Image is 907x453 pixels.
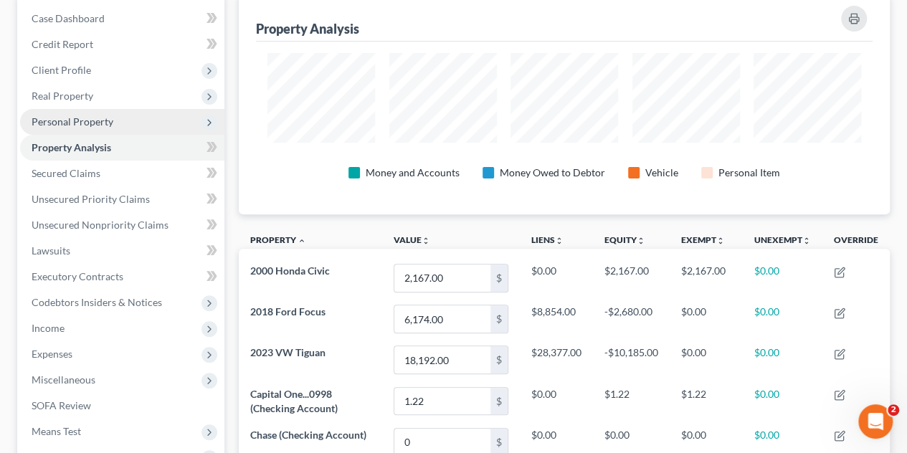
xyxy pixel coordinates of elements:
td: $0.00 [743,381,822,421]
i: unfold_more [716,237,725,245]
span: Unsecured Priority Claims [32,193,150,205]
input: 0.00 [394,388,490,415]
span: Lawsuits [32,244,70,257]
td: $1.22 [593,381,670,421]
div: Vehicle [645,166,678,180]
span: Miscellaneous [32,373,95,386]
td: $0.00 [743,257,822,298]
input: 0.00 [394,264,490,292]
a: Secured Claims [20,161,224,186]
td: $1.22 [670,381,743,421]
td: $28,377.00 [520,340,593,381]
td: -$2,680.00 [593,299,670,340]
a: Property Analysis [20,135,224,161]
span: Credit Report [32,38,93,50]
span: Case Dashboard [32,12,105,24]
span: Income [32,322,65,334]
a: Credit Report [20,32,224,57]
a: Liensunfold_more [531,234,564,245]
td: $0.00 [743,299,822,340]
div: $ [490,388,508,415]
a: Unsecured Priority Claims [20,186,224,212]
span: Chase (Checking Account) [250,429,366,441]
i: unfold_more [422,237,430,245]
span: Property Analysis [32,141,111,153]
td: $0.00 [743,340,822,381]
i: unfold_more [637,237,645,245]
td: $2,167.00 [593,257,670,298]
td: $0.00 [670,340,743,381]
a: Lawsuits [20,238,224,264]
td: $0.00 [520,257,593,298]
a: Valueunfold_more [394,234,430,245]
iframe: Intercom live chat [858,404,893,439]
span: SOFA Review [32,399,91,411]
a: Property expand_less [250,234,306,245]
a: Unsecured Nonpriority Claims [20,212,224,238]
span: 2 [888,404,899,416]
a: Case Dashboard [20,6,224,32]
span: Unsecured Nonpriority Claims [32,219,168,231]
span: Means Test [32,425,81,437]
span: Secured Claims [32,167,100,179]
div: Money and Accounts [366,166,460,180]
div: $ [490,305,508,333]
a: Executory Contracts [20,264,224,290]
span: 2018 Ford Focus [250,305,326,318]
span: Executory Contracts [32,270,123,282]
div: $ [490,346,508,373]
div: Money Owed to Debtor [500,166,605,180]
a: Exemptunfold_more [681,234,725,245]
span: Real Property [32,90,93,102]
div: $ [490,264,508,292]
input: 0.00 [394,346,490,373]
i: unfold_more [802,237,811,245]
div: Personal Item [718,166,780,180]
input: 0.00 [394,305,490,333]
td: $0.00 [670,299,743,340]
td: $2,167.00 [670,257,743,298]
span: Client Profile [32,64,91,76]
td: $0.00 [520,381,593,421]
span: 2000 Honda Civic [250,264,330,277]
div: Property Analysis [256,20,359,37]
i: unfold_more [555,237,564,245]
span: Personal Property [32,115,113,128]
td: $8,854.00 [520,299,593,340]
a: Unexemptunfold_more [754,234,811,245]
span: Capital One...0998 (Checking Account) [250,388,338,414]
a: SOFA Review [20,393,224,419]
span: Expenses [32,348,72,360]
span: 2023 VW Tiguan [250,346,326,358]
a: Equityunfold_more [604,234,645,245]
td: -$10,185.00 [593,340,670,381]
th: Override [822,226,890,258]
span: Codebtors Insiders & Notices [32,296,162,308]
i: expand_less [298,237,306,245]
